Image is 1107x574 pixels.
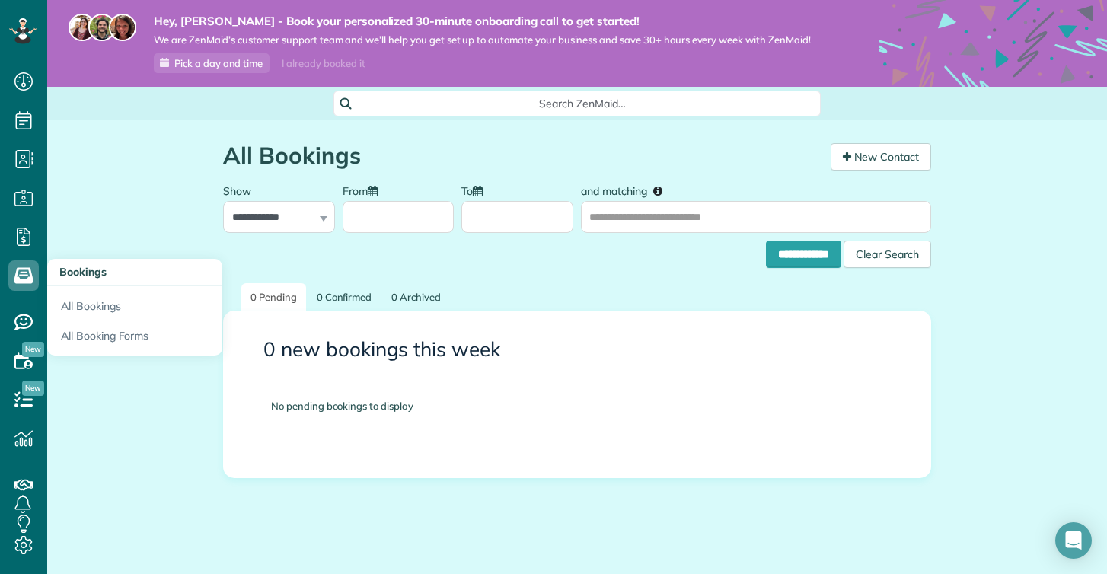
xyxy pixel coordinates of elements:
[461,176,490,204] label: To
[22,381,44,396] span: New
[109,14,136,41] img: michelle-19f622bdf1676172e81f8f8fba1fb50e276960ebfe0243fe18214015130c80e4.jpg
[831,143,931,171] a: New Contact
[174,57,263,69] span: Pick a day and time
[1055,522,1092,559] div: Open Intercom Messenger
[263,339,891,361] h3: 0 new bookings this week
[59,265,107,279] span: Bookings
[844,244,931,256] a: Clear Search
[69,14,96,41] img: maria-72a9807cf96188c08ef61303f053569d2e2a8a1cde33d635c8a3ac13582a053d.jpg
[248,376,906,436] div: No pending bookings to display
[88,14,116,41] img: jorge-587dff0eeaa6aab1f244e6dc62b8924c3b6ad411094392a53c71c6c4a576187d.jpg
[47,321,222,356] a: All Booking Forms
[343,176,385,204] label: From
[154,53,270,73] a: Pick a day and time
[223,143,819,168] h1: All Bookings
[308,283,381,311] a: 0 Confirmed
[154,14,811,29] strong: Hey, [PERSON_NAME] - Book your personalized 30-minute onboarding call to get started!
[581,176,673,204] label: and matching
[154,33,811,46] span: We are ZenMaid’s customer support team and we’ll help you get set up to automate your business an...
[273,54,374,73] div: I already booked it
[22,342,44,357] span: New
[241,283,306,311] a: 0 Pending
[47,286,222,321] a: All Bookings
[382,283,450,311] a: 0 Archived
[844,241,931,268] div: Clear Search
